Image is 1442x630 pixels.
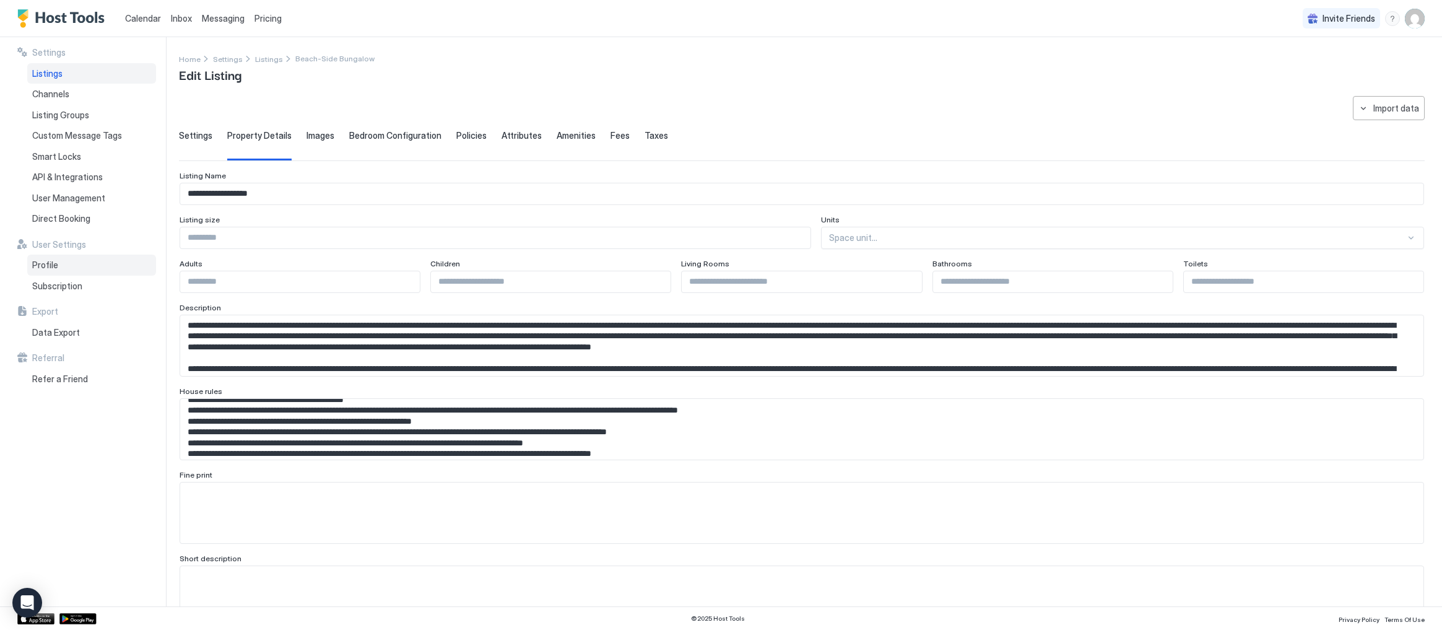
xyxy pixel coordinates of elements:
span: API & Integrations [32,172,103,183]
span: Bathrooms [932,259,972,268]
textarea: Input Field [180,483,1423,543]
div: Breadcrumb [213,52,243,65]
a: Subscription [27,276,156,297]
textarea: Input Field [180,566,1423,627]
span: Smart Locks [32,151,81,162]
input: Input Field [1184,271,1423,292]
span: Data Export [32,327,80,338]
span: Privacy Policy [1339,616,1379,623]
a: Listings [27,63,156,84]
a: Channels [27,84,156,105]
input: Input Field [180,183,1423,204]
span: Listings [32,68,63,79]
a: User Management [27,188,156,209]
span: Edit Listing [179,65,241,84]
span: Description [180,303,221,312]
a: Calendar [125,12,161,25]
span: Export [32,306,58,317]
a: Direct Booking [27,208,156,229]
span: User Management [32,193,105,204]
span: Custom Message Tags [32,130,122,141]
span: Amenities [557,130,596,141]
a: Google Play Store [59,613,97,624]
a: Refer a Friend [27,369,156,390]
div: Import data [1373,102,1419,115]
span: Living Rooms [681,259,729,268]
span: Toilets [1183,259,1208,268]
span: Settings [213,55,243,64]
span: Fees [610,130,630,141]
span: House rules [180,387,222,396]
input: Input Field [180,227,810,248]
div: Breadcrumb [179,52,201,65]
a: Custom Message Tags [27,125,156,146]
a: Messaging [202,12,245,25]
input: Input Field [933,271,1173,292]
span: Home [179,55,201,64]
button: Import data [1353,96,1425,120]
span: Listings [255,55,283,64]
span: © 2025 Host Tools [691,615,745,623]
textarea: Input Field [180,399,1414,460]
span: Inbox [171,13,192,24]
input: Input Field [180,271,420,292]
span: Children [430,259,460,268]
span: Pricing [254,13,282,24]
span: Invite Friends [1323,13,1375,24]
div: Open Intercom Messenger [12,588,42,618]
span: Direct Booking [32,213,90,224]
span: Policies [456,130,487,141]
a: Listings [255,52,283,65]
span: Settings [32,47,66,58]
span: User Settings [32,239,86,250]
textarea: Input Field [180,315,1414,376]
div: Breadcrumb [255,52,283,65]
a: Profile [27,255,156,276]
a: Terms Of Use [1384,612,1425,625]
span: Subscription [32,281,82,292]
span: Referral [32,352,64,364]
span: Units [821,215,840,224]
span: Attributes [502,130,542,141]
a: Inbox [171,12,192,25]
span: Breadcrumb [295,54,375,63]
span: Refer a Friend [32,374,88,385]
div: User profile [1405,9,1425,28]
span: Settings [179,130,212,141]
span: Images [306,130,334,141]
a: App Store [17,613,54,624]
span: Terms Of Use [1384,616,1425,623]
a: Smart Locks [27,146,156,167]
input: Input Field [682,271,921,292]
span: Property Details [227,130,292,141]
input: Input Field [431,271,671,292]
span: Profile [32,260,58,271]
span: Adults [180,259,202,268]
span: Listing Name [180,171,226,180]
span: Taxes [645,130,668,141]
span: Fine print [180,470,212,479]
a: Privacy Policy [1339,612,1379,625]
a: Data Export [27,322,156,343]
span: Short description [180,554,241,563]
a: API & Integrations [27,167,156,188]
a: Home [179,52,201,65]
a: Settings [213,52,243,65]
span: Calendar [125,13,161,24]
span: Channels [32,89,69,100]
span: Listing size [180,215,220,224]
span: Messaging [202,13,245,24]
div: menu [1385,11,1400,26]
a: Listing Groups [27,105,156,126]
a: Host Tools Logo [17,9,110,28]
span: Listing Groups [32,110,89,121]
span: Bedroom Configuration [349,130,441,141]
